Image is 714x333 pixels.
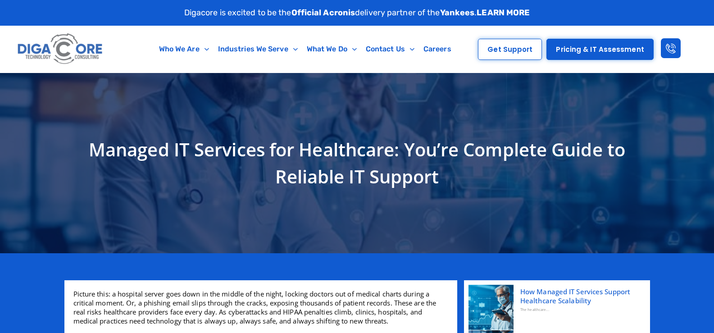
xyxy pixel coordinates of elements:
[143,39,468,59] nav: Menu
[155,39,214,59] a: Who We Are
[291,8,355,18] strong: Official Acronis
[546,39,653,60] a: Pricing & IT Assessment
[214,39,302,59] a: Industries We Serve
[556,46,644,53] span: Pricing & IT Assessment
[520,287,639,305] a: How Managed IT Services Support Healthcare Scalability
[419,39,456,59] a: Careers
[69,136,646,190] h1: Managed IT Services for Healthcare: You’re Complete Guide to Reliable IT Support
[520,305,639,314] div: The healthcare...
[478,39,542,60] a: Get Support
[73,289,448,325] p: Picture this: a hospital server goes down in the middle of the night, locking doctors out of medi...
[468,285,514,330] img: How Managed IT Services Support Healthcare Scalability
[184,7,530,19] p: Digacore is excited to be the delivery partner of the .
[361,39,419,59] a: Contact Us
[15,30,105,68] img: Digacore logo 1
[487,46,532,53] span: Get Support
[477,8,530,18] a: LEARN MORE
[302,39,361,59] a: What We Do
[440,8,475,18] strong: Yankees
